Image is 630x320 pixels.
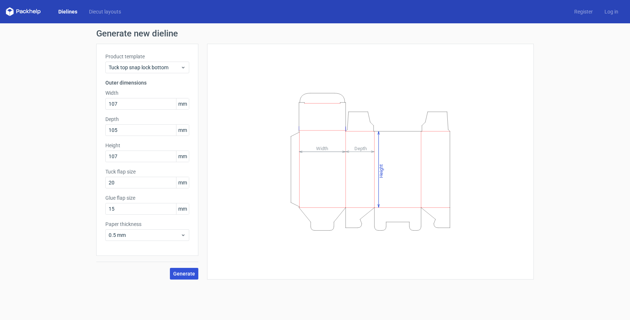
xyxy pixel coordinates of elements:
a: Diecut layouts [83,8,127,15]
label: Tuck flap size [105,168,189,175]
label: Height [105,142,189,149]
span: mm [176,98,189,109]
span: 0.5 mm [109,231,180,239]
span: Tuck top snap lock bottom [109,64,180,71]
span: mm [176,125,189,136]
a: Log in [599,8,624,15]
h1: Generate new dieline [96,29,534,38]
button: Generate [170,268,198,280]
label: Glue flap size [105,194,189,202]
a: Dielines [52,8,83,15]
tspan: Height [378,164,384,177]
label: Product template [105,53,189,60]
tspan: Width [316,145,328,151]
tspan: Depth [354,145,367,151]
span: Generate [173,271,195,276]
label: Width [105,89,189,97]
span: mm [176,151,189,162]
a: Register [568,8,599,15]
h3: Outer dimensions [105,79,189,86]
span: mm [176,203,189,214]
span: mm [176,177,189,188]
label: Paper thickness [105,221,189,228]
label: Depth [105,116,189,123]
